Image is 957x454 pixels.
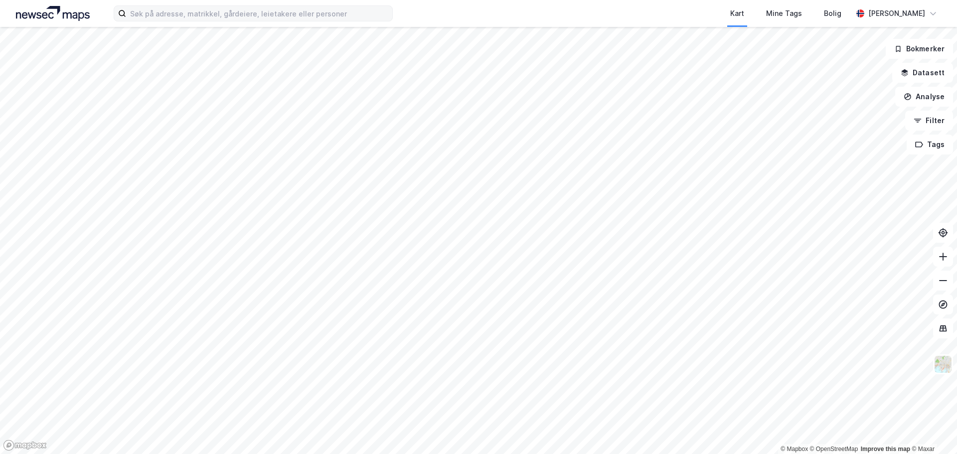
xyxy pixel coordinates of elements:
a: OpenStreetMap [810,446,858,453]
img: Z [934,355,953,374]
button: Filter [905,111,953,131]
a: Mapbox homepage [3,440,47,451]
button: Analyse [895,87,953,107]
iframe: Chat Widget [907,406,957,454]
input: Søk på adresse, matrikkel, gårdeiere, leietakere eller personer [126,6,392,21]
a: Mapbox [781,446,808,453]
div: Mine Tags [766,7,802,19]
div: Kontrollprogram for chat [907,406,957,454]
div: Bolig [824,7,841,19]
div: Kart [730,7,744,19]
img: logo.a4113a55bc3d86da70a041830d287a7e.svg [16,6,90,21]
button: Datasett [892,63,953,83]
button: Tags [907,135,953,154]
a: Improve this map [861,446,910,453]
button: Bokmerker [886,39,953,59]
div: [PERSON_NAME] [868,7,925,19]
